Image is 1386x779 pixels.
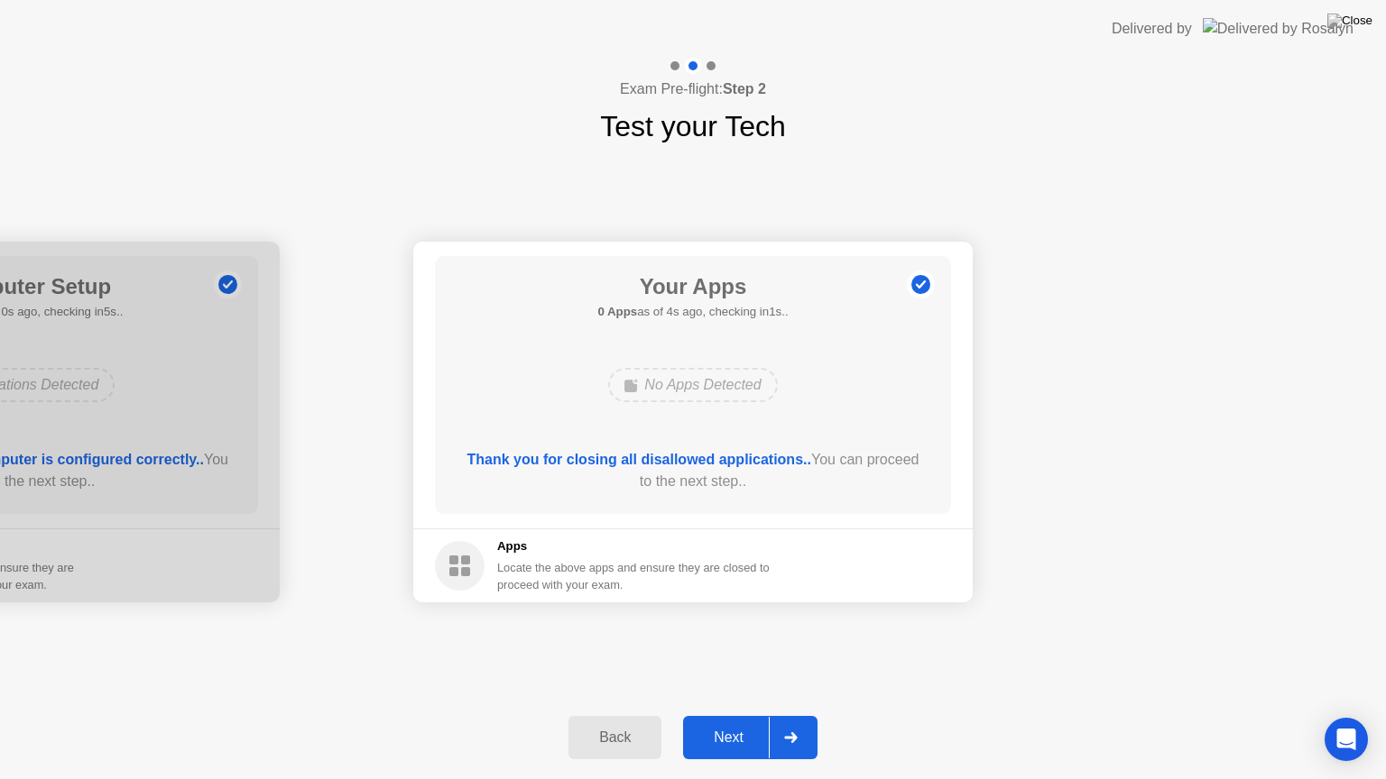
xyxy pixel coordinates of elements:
b: Thank you for closing all disallowed applications.. [467,452,811,467]
div: Next [688,729,769,746]
button: Back [568,716,661,759]
h5: Apps [497,537,771,555]
div: Delivered by [1112,18,1192,40]
button: Next [683,716,818,759]
h4: Exam Pre-flight: [620,78,766,100]
h5: as of 4s ago, checking in1s.. [597,303,788,321]
div: No Apps Detected [608,368,777,402]
h1: Test your Tech [600,105,786,148]
img: Close [1327,14,1372,28]
h1: Your Apps [597,270,788,303]
div: Locate the above apps and ensure they are closed to proceed with your exam. [497,559,771,593]
b: 0 Apps [597,305,637,318]
div: Open Intercom Messenger [1325,718,1368,761]
b: Step 2 [723,81,766,96]
div: Back [574,729,656,746]
img: Delivered by Rosalyn [1203,18,1354,39]
div: You can proceed to the next step.. [461,449,926,492]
